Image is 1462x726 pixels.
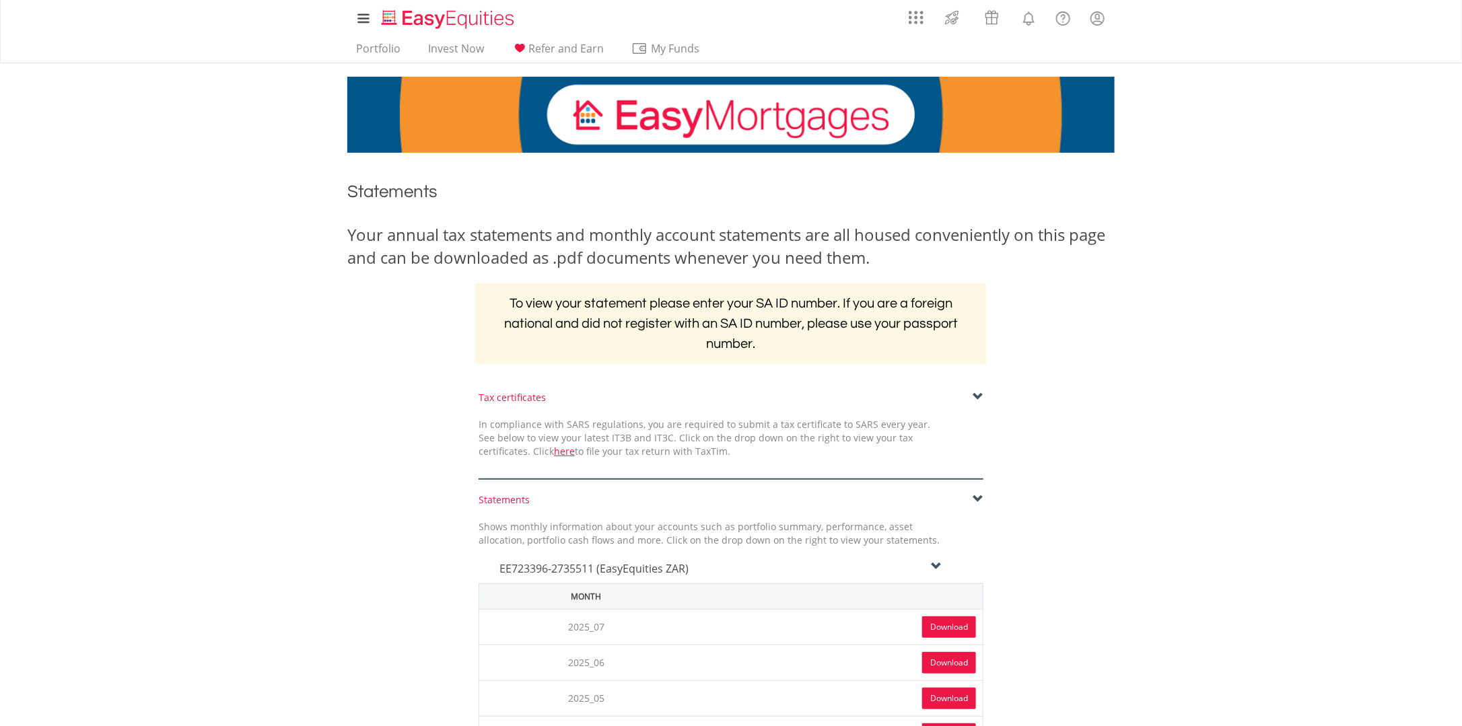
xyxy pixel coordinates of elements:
[533,445,730,458] span: Click to file your tax return with TaxTim.
[379,8,520,30] img: EasyEquities_Logo.png
[376,3,520,30] a: Home page
[1080,3,1115,33] a: My Profile
[922,652,976,674] a: Download
[347,77,1115,153] img: EasyMortage Promotion Banner
[479,583,694,609] th: Month
[528,41,604,56] span: Refer and Earn
[506,42,609,63] a: Refer and Earn
[922,616,976,638] a: Download
[922,688,976,709] a: Download
[972,3,1012,28] a: Vouchers
[900,3,932,25] a: AppsGrid
[1046,3,1080,30] a: FAQ's and Support
[1012,3,1046,30] a: Notifications
[479,418,930,458] span: In compliance with SARS regulations, you are required to submit a tax certificate to SARS every y...
[499,561,689,576] span: EE723396-2735511 (EasyEquities ZAR)
[941,7,963,28] img: thrive-v2.svg
[981,7,1003,28] img: vouchers-v2.svg
[479,609,694,645] td: 2025_07
[631,40,720,57] span: My Funds
[479,645,694,680] td: 2025_06
[475,283,987,364] h2: To view your statement please enter your SA ID number. If you are a foreign national and did not ...
[479,391,983,404] div: Tax certificates
[347,183,438,201] span: Statements
[468,520,950,547] div: Shows monthly information about your accounts such as portfolio summary, performance, asset alloc...
[423,42,489,63] a: Invest Now
[909,10,924,25] img: grid-menu-icon.svg
[347,223,1115,270] div: Your annual tax statements and monthly account statements are all housed conveniently on this pag...
[479,680,694,716] td: 2025_05
[554,445,575,458] a: here
[351,42,406,63] a: Portfolio
[479,493,983,507] div: Statements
